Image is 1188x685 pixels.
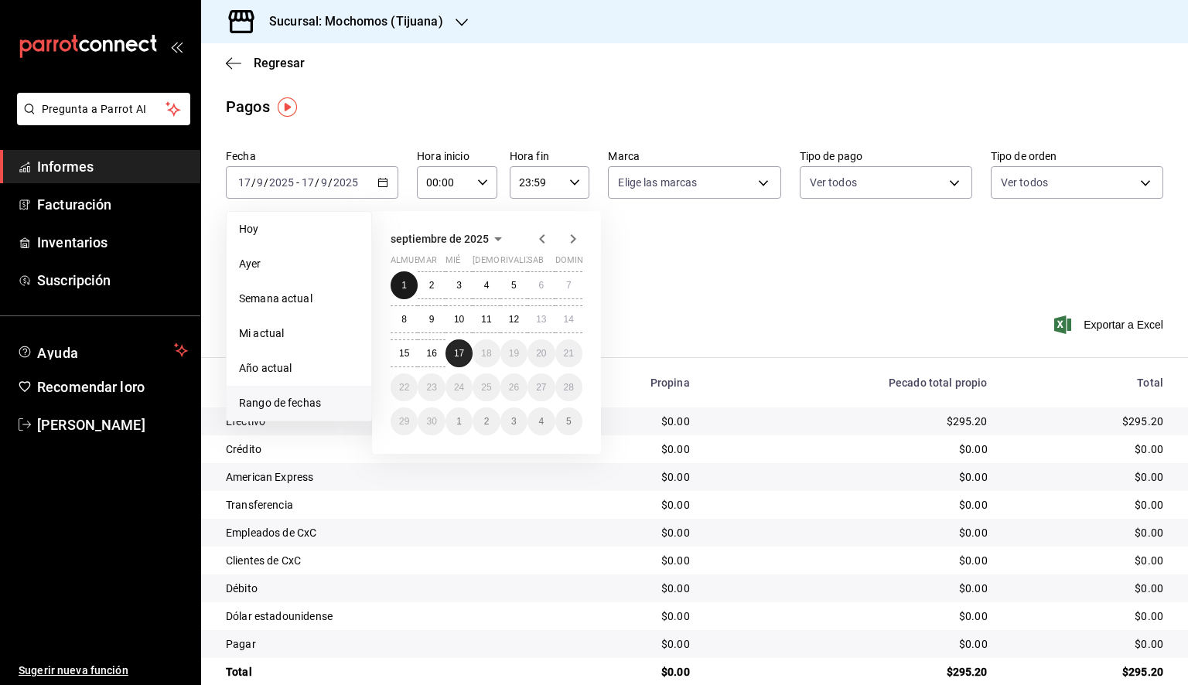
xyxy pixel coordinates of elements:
[226,554,301,567] font: Clientes de CxC
[509,314,519,325] abbr: 12 de septiembre de 2025
[661,610,690,622] font: $0.00
[456,280,462,291] font: 3
[418,255,436,265] font: mar
[333,176,359,189] input: ----
[1135,638,1163,650] font: $0.00
[473,407,500,435] button: 2 de octubre de 2025
[481,314,491,325] font: 11
[391,233,489,245] font: septiembre de 2025
[1135,527,1163,539] font: $0.00
[661,582,690,595] font: $0.00
[959,638,988,650] font: $0.00
[564,382,574,393] abbr: 28 de septiembre de 2025
[555,271,582,299] button: 7 de septiembre de 2025
[481,348,491,359] abbr: 18 de septiembre de 2025
[454,348,464,359] font: 17
[555,407,582,435] button: 5 de octubre de 2025
[429,280,435,291] abbr: 2 de septiembre de 2025
[473,255,564,271] abbr: jueves
[417,150,469,162] font: Hora inicio
[226,638,256,650] font: Pagar
[661,638,690,650] font: $0.00
[445,373,473,401] button: 24 de septiembre de 2025
[538,280,544,291] abbr: 6 de septiembre de 2025
[481,382,491,393] abbr: 25 de septiembre de 2025
[473,373,500,401] button: 25 de septiembre de 2025
[527,255,544,271] abbr: sábado
[566,280,572,291] font: 7
[564,314,574,325] abbr: 14 de septiembre de 2025
[239,223,258,235] font: Hoy
[399,348,409,359] font: 15
[555,339,582,367] button: 21 de septiembre de 2025
[484,416,490,427] font: 2
[481,348,491,359] font: 18
[37,158,94,175] font: Informes
[500,407,527,435] button: 3 de octubre de 2025
[509,348,519,359] abbr: 19 de septiembre de 2025
[239,397,321,409] font: Rango de fechas
[555,305,582,333] button: 14 de septiembre de 2025
[320,176,328,189] input: --
[1057,315,1163,334] button: Exportar a Excel
[426,416,436,427] font: 30
[454,348,464,359] abbr: 17 de septiembre de 2025
[536,382,546,393] abbr: 27 de septiembre de 2025
[484,416,490,427] abbr: 2 de octubre de 2025
[418,407,445,435] button: 30 de septiembre de 2025
[484,280,490,291] abbr: 4 de septiembre de 2025
[500,373,527,401] button: 26 de septiembre de 2025
[239,327,284,339] font: Mi actual
[527,339,555,367] button: 20 de septiembre de 2025
[226,666,252,678] font: Total
[511,280,517,291] abbr: 5 de septiembre de 2025
[239,257,261,270] font: Ayer
[509,382,519,393] abbr: 26 de septiembre de 2025
[445,407,473,435] button: 1 de octubre de 2025
[268,176,295,189] input: ----
[500,339,527,367] button: 19 de septiembre de 2025
[226,471,313,483] font: American Express
[959,582,988,595] font: $0.00
[661,415,690,428] font: $0.00
[391,255,436,265] font: almuerzo
[555,373,582,401] button: 28 de septiembre de 2025
[445,305,473,333] button: 10 de septiembre de 2025
[650,377,690,389] font: Propina
[991,150,1057,162] font: Tipo de orden
[959,499,988,511] font: $0.00
[538,416,544,427] font: 4
[473,271,500,299] button: 4 de septiembre de 2025
[445,271,473,299] button: 3 de septiembre de 2025
[538,280,544,291] font: 6
[1135,582,1163,595] font: $0.00
[278,97,297,117] img: Marcador de información sobre herramientas
[454,314,464,325] font: 10
[661,471,690,483] font: $0.00
[17,93,190,125] button: Pregunta a Parrot AI
[661,527,690,539] font: $0.00
[37,272,111,288] font: Suscripción
[418,305,445,333] button: 9 de septiembre de 2025
[37,345,79,361] font: Ayuda
[1135,610,1163,622] font: $0.00
[536,314,546,325] font: 13
[426,382,436,393] abbr: 23 de septiembre de 2025
[566,280,572,291] abbr: 7 de septiembre de 2025
[226,150,256,162] font: Fecha
[226,415,265,428] font: Efectivo
[1122,666,1163,678] font: $295.20
[37,234,108,250] font: Inventarios
[511,416,517,427] abbr: 3 de octubre de 2025
[473,339,500,367] button: 18 de septiembre de 2025
[391,373,418,401] button: 22 de septiembre de 2025
[959,443,988,455] font: $0.00
[511,416,517,427] font: 3
[226,56,305,70] button: Regresar
[401,314,407,325] abbr: 8 de septiembre de 2025
[454,382,464,393] font: 24
[661,499,690,511] font: $0.00
[810,176,857,189] font: Ver todos
[37,417,145,433] font: [PERSON_NAME]
[445,255,460,271] abbr: miércoles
